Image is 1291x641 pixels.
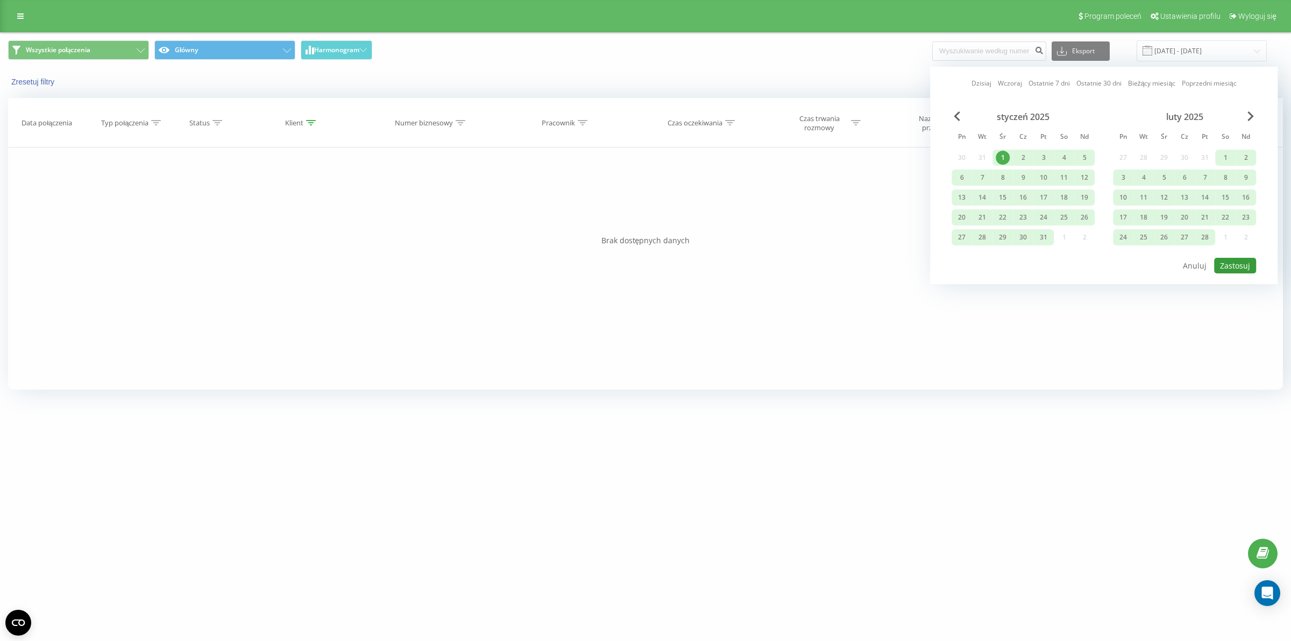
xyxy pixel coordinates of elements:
[1198,171,1212,185] div: 7
[954,111,960,121] span: Previous Month
[1113,189,1133,206] div: pon 10 lut 2025
[1076,78,1122,88] a: Ostatnie 30 dni
[1214,258,1256,273] button: Zastosuj
[301,40,372,60] button: Harmonogram
[1074,209,1095,226] div: ndz 26 sty 2025
[975,210,989,224] div: 21
[1033,229,1054,245] div: pt 31 sty 2025
[1113,229,1133,245] div: pon 24 lut 2025
[1015,130,1031,146] abbr: czwartek
[955,171,969,185] div: 6
[1057,151,1071,165] div: 4
[1054,209,1074,226] div: sob 25 sty 2025
[8,235,1283,246] div: Brak dostępnych danych
[1116,230,1130,244] div: 24
[1157,230,1171,244] div: 26
[1157,191,1171,205] div: 12
[1157,171,1171,185] div: 5
[1136,130,1152,146] abbr: wtorek
[285,118,303,128] div: Klient
[992,189,1013,206] div: śr 15 sty 2025
[1113,209,1133,226] div: pon 17 lut 2025
[1016,151,1030,165] div: 2
[1056,130,1072,146] abbr: sobota
[1016,191,1030,205] div: 16
[952,170,972,186] div: pon 6 sty 2025
[1052,41,1110,61] button: Eksport
[791,114,848,132] div: Czas trwania rozmowy
[996,171,1010,185] div: 8
[1215,170,1236,186] div: sob 8 lut 2025
[955,210,969,224] div: 20
[1074,189,1095,206] div: ndz 19 sty 2025
[972,170,992,186] div: wt 7 sty 2025
[996,191,1010,205] div: 15
[1215,150,1236,166] div: sob 1 lut 2025
[1013,189,1033,206] div: czw 16 sty 2025
[314,46,359,54] span: Harmonogram
[1239,151,1253,165] div: 2
[992,209,1013,226] div: śr 22 sty 2025
[1084,12,1141,20] span: Program poleceń
[5,610,31,636] button: Open CMP widget
[1116,191,1130,205] div: 10
[1037,151,1051,165] div: 3
[1198,230,1212,244] div: 28
[1074,150,1095,166] div: ndz 5 sty 2025
[1016,210,1030,224] div: 23
[1137,210,1151,224] div: 18
[1137,171,1151,185] div: 4
[1133,209,1154,226] div: wt 18 lut 2025
[1217,130,1233,146] abbr: sobota
[1254,580,1280,606] div: Open Intercom Messenger
[22,118,72,128] div: Data połączenia
[1218,171,1232,185] div: 8
[1177,258,1212,273] button: Anuluj
[8,77,60,87] button: Zresetuj filtry
[1239,171,1253,185] div: 9
[1239,210,1253,224] div: 23
[1247,111,1254,121] span: Next Month
[1218,151,1232,165] div: 1
[1076,130,1093,146] abbr: niedziela
[1054,150,1074,166] div: sob 4 sty 2025
[1174,209,1195,226] div: czw 20 lut 2025
[952,229,972,245] div: pon 27 sty 2025
[1137,230,1151,244] div: 25
[1174,229,1195,245] div: czw 27 lut 2025
[1116,210,1130,224] div: 17
[1054,170,1074,186] div: sob 11 sty 2025
[1133,189,1154,206] div: wt 11 lut 2025
[1128,78,1175,88] a: Bieżący miesiąc
[1174,189,1195,206] div: czw 13 lut 2025
[668,118,722,128] div: Czas oczekiwania
[1195,170,1215,186] div: pt 7 lut 2025
[1238,130,1254,146] abbr: niedziela
[974,130,990,146] abbr: wtorek
[972,229,992,245] div: wt 28 sty 2025
[952,111,1095,122] div: styczeń 2025
[975,230,989,244] div: 28
[918,114,975,132] div: Nazwa schematu przekierowania
[996,230,1010,244] div: 29
[101,118,148,128] div: Typ połączenia
[1154,170,1174,186] div: śr 5 lut 2025
[1157,210,1171,224] div: 19
[1239,191,1253,205] div: 16
[1077,191,1091,205] div: 19
[1013,150,1033,166] div: czw 2 sty 2025
[1057,171,1071,185] div: 11
[1154,209,1174,226] div: śr 19 lut 2025
[1115,130,1131,146] abbr: poniedziałek
[1013,229,1033,245] div: czw 30 sty 2025
[1113,170,1133,186] div: pon 3 lut 2025
[1033,150,1054,166] div: pt 3 sty 2025
[1174,170,1195,186] div: czw 6 lut 2025
[952,209,972,226] div: pon 20 sty 2025
[975,171,989,185] div: 7
[998,78,1022,88] a: Wczoraj
[972,189,992,206] div: wt 14 sty 2025
[1177,230,1191,244] div: 27
[1195,189,1215,206] div: pt 14 lut 2025
[1177,171,1191,185] div: 6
